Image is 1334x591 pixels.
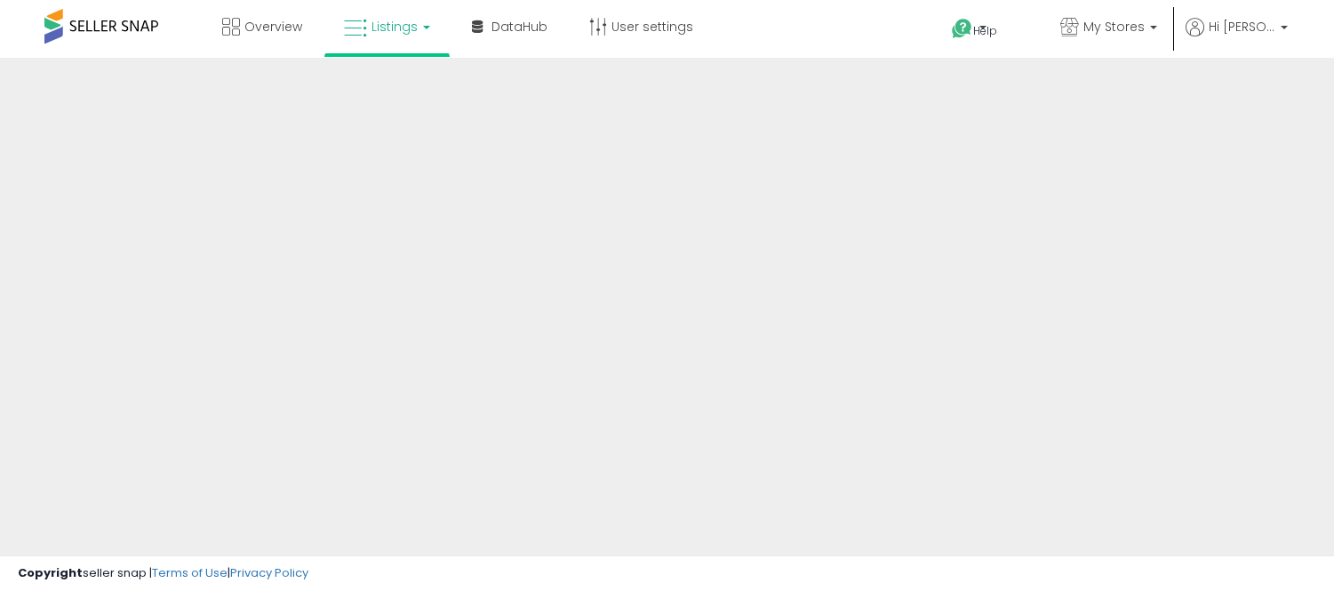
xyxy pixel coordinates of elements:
div: seller snap | | [18,565,308,582]
a: Privacy Policy [230,564,308,581]
span: My Stores [1083,18,1145,36]
span: Overview [244,18,302,36]
span: DataHub [491,18,547,36]
a: Help [938,4,1032,58]
span: Help [973,23,997,38]
i: Get Help [951,18,973,40]
span: Hi [PERSON_NAME] [1209,18,1275,36]
strong: Copyright [18,564,83,581]
a: Terms of Use [152,564,228,581]
span: Listings [371,18,418,36]
a: Hi [PERSON_NAME] [1186,18,1288,58]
